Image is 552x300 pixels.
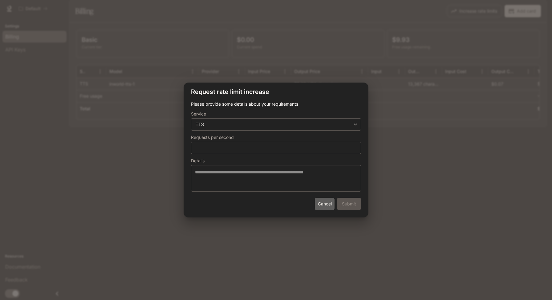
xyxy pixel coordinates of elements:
p: Please provide some details about your requirements [191,101,361,107]
p: Service [191,112,206,116]
button: Cancel [315,198,335,210]
p: Requests per second [191,135,234,140]
div: TTS [191,121,361,128]
h2: Request rate limit increase [184,83,368,101]
p: Details [191,159,205,163]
